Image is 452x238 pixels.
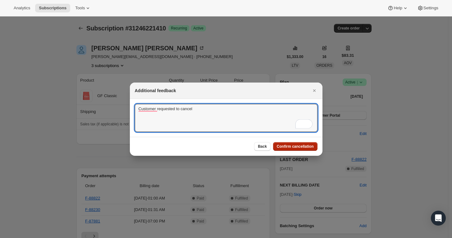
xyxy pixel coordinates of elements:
[35,4,70,12] button: Subscriptions
[413,4,442,12] button: Settings
[14,6,30,11] span: Analytics
[71,4,95,12] button: Tools
[394,6,402,11] span: Help
[431,211,446,226] div: Open Intercom Messenger
[10,4,34,12] button: Analytics
[258,144,267,149] span: Back
[135,104,317,132] textarea: To enrich screen reader interactions, please activate Accessibility in Grammarly extension settings
[273,142,317,151] button: Confirm cancellation
[39,6,66,11] span: Subscriptions
[75,6,85,11] span: Tools
[254,142,271,151] button: Back
[277,144,314,149] span: Confirm cancellation
[423,6,438,11] span: Settings
[310,86,319,95] button: Close
[135,88,176,94] h2: Additional feedback
[384,4,412,12] button: Help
